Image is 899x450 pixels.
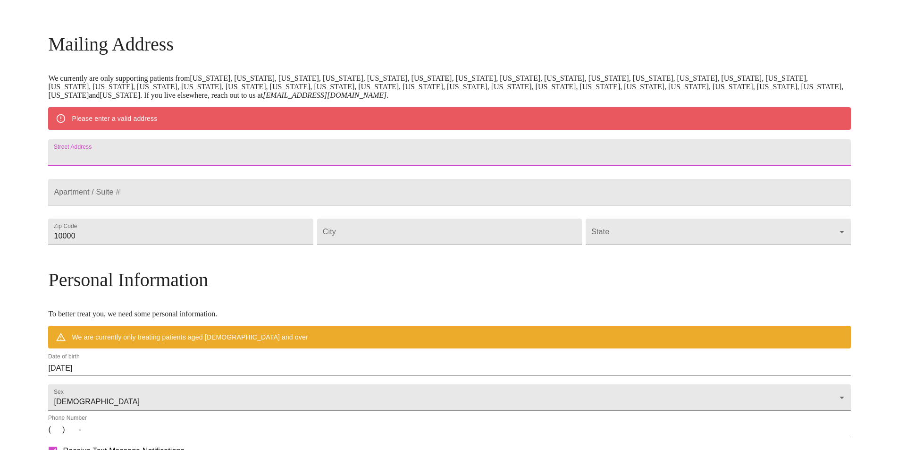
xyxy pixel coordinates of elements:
label: Date of birth [48,354,80,360]
h3: Personal Information [48,269,850,291]
h3: Mailing Address [48,33,850,55]
div: ​ [586,219,850,245]
div: We are currently only treating patients aged [DEMOGRAPHIC_DATA] and over [72,329,308,346]
em: [EMAIL_ADDRESS][DOMAIN_NAME] [263,91,386,99]
label: Phone Number [48,416,87,421]
div: Please enter a valid address [72,110,157,127]
div: [DEMOGRAPHIC_DATA] [48,384,850,411]
p: We currently are only supporting patients from [US_STATE], [US_STATE], [US_STATE], [US_STATE], [U... [48,74,850,100]
p: To better treat you, we need some personal information. [48,310,850,318]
